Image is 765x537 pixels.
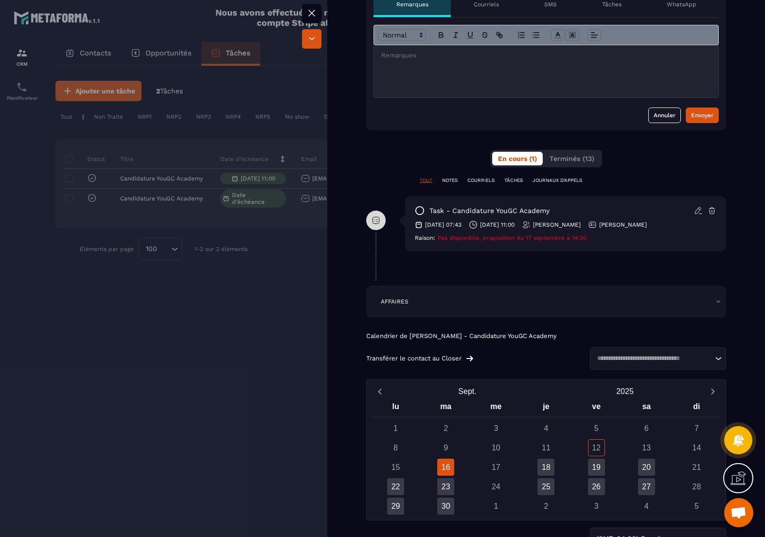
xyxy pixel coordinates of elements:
div: sa [622,400,672,417]
div: 3 [588,498,605,515]
div: ma [421,400,471,417]
div: 14 [688,439,705,456]
div: 10 [487,439,504,456]
div: 25 [537,478,554,495]
span: Terminés (13) [550,155,594,162]
p: [PERSON_NAME] [533,221,581,229]
div: 3 [487,420,504,437]
div: Envoyer [691,110,713,120]
div: 13 [638,439,655,456]
div: 9 [437,439,454,456]
p: Remarques [396,0,428,8]
div: me [471,400,521,417]
div: Ouvrir le chat [724,498,753,527]
div: 20 [638,459,655,476]
p: Calendrier de [PERSON_NAME] - Candidature YouGC Academy [366,332,726,340]
p: TOUT [420,177,432,184]
div: je [521,400,571,417]
p: task - Candidature YouGC Academy [429,206,550,215]
div: 28 [688,478,705,495]
button: Annuler [648,107,681,123]
div: 4 [638,498,655,515]
p: Tâches [602,0,622,8]
p: WhatsApp [667,0,696,8]
div: 16 [437,459,454,476]
div: 7 [688,420,705,437]
div: Calendar wrapper [371,400,722,515]
p: [DATE] 07:43 [425,221,462,229]
div: 27 [638,478,655,495]
div: 1 [487,498,504,515]
p: COURRIELS [467,177,495,184]
div: 17 [487,459,504,476]
div: 15 [387,459,404,476]
div: 18 [537,459,554,476]
button: En cours (1) [492,152,543,165]
span: En cours (1) [498,155,537,162]
button: Open years overlay [546,383,704,400]
span: Pas disponible, proposition du 17 septembre à 14:30 [438,234,587,241]
div: 2 [537,498,554,515]
p: [PERSON_NAME] [599,221,647,229]
p: [DATE] 11:00 [480,221,515,229]
div: 12 [588,439,605,456]
div: 21 [688,459,705,476]
button: Previous month [371,385,389,398]
p: Transférer le contact au Closer [366,355,462,362]
button: Next month [704,385,722,398]
div: 11 [537,439,554,456]
p: Courriels [474,0,499,8]
div: 1 [387,420,404,437]
div: 22 [387,478,404,495]
div: 5 [688,498,705,515]
div: 26 [588,478,605,495]
p: TÂCHES [504,177,523,184]
div: Search for option [590,347,726,370]
div: di [672,400,722,417]
p: JOURNAUX D'APPELS [533,177,582,184]
p: NOTES [442,177,458,184]
div: 29 [387,498,404,515]
span: Raison: [415,234,435,241]
div: 4 [537,420,554,437]
div: 30 [437,498,454,515]
div: 23 [437,478,454,495]
button: Open months overlay [389,383,546,400]
button: Terminés (13) [544,152,600,165]
p: SMS [544,0,557,8]
button: Envoyer [686,107,719,123]
div: 5 [588,420,605,437]
div: Calendar days [371,420,722,515]
div: 6 [638,420,655,437]
p: AFFAIRES [381,298,409,305]
div: 2 [437,420,454,437]
div: lu [371,400,421,417]
div: 8 [387,439,404,456]
input: Search for option [594,354,712,363]
div: 24 [487,478,504,495]
div: 19 [588,459,605,476]
div: ve [571,400,622,417]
